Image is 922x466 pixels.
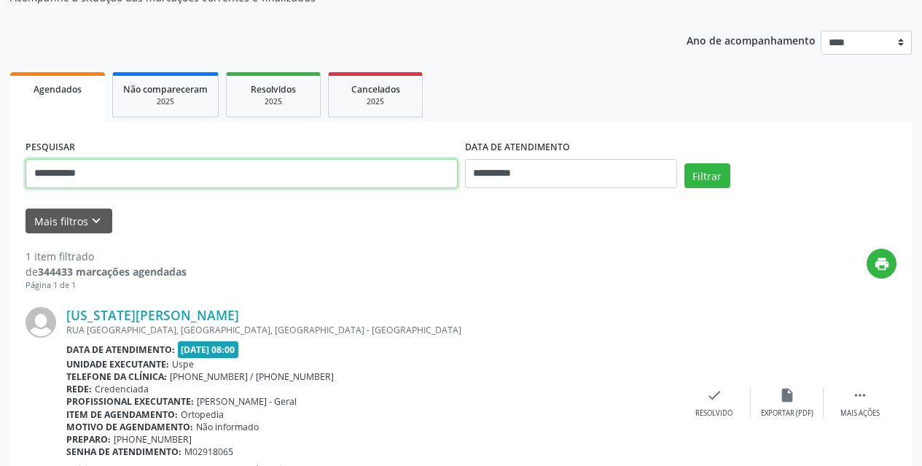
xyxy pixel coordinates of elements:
span: Resolvidos [251,83,296,96]
div: 1 item filtrado [26,249,187,264]
div: Mais ações [840,408,880,419]
div: Página 1 de 1 [26,279,187,292]
i: insert_drive_file [779,387,795,403]
div: 2025 [237,96,310,107]
b: Motivo de agendamento: [66,421,193,433]
b: Preparo: [66,433,111,446]
strong: 344433 marcações agendadas [38,265,187,279]
div: 2025 [123,96,208,107]
p: Ano de acompanhamento [687,31,816,49]
b: Unidade executante: [66,358,169,370]
div: Resolvido [695,408,732,419]
a: [US_STATE][PERSON_NAME] [66,307,239,323]
label: PESQUISAR [26,136,75,159]
span: [PHONE_NUMBER] [114,433,192,446]
label: DATA DE ATENDIMENTO [465,136,570,159]
i:  [852,387,868,403]
b: Data de atendimento: [66,343,175,356]
b: Item de agendamento: [66,408,178,421]
i: print [874,256,890,272]
div: Exportar (PDF) [761,408,813,419]
span: Ortopedia [181,408,224,421]
span: Não informado [196,421,259,433]
span: Não compareceram [123,83,208,96]
span: Agendados [34,83,82,96]
span: [PERSON_NAME] - Geral [197,395,297,408]
b: Rede: [66,383,92,395]
span: Credenciada [95,383,149,395]
div: RUA [GEOGRAPHIC_DATA], [GEOGRAPHIC_DATA], [GEOGRAPHIC_DATA] - [GEOGRAPHIC_DATA] [66,324,678,336]
img: img [26,307,56,338]
span: Uspe [172,358,194,370]
span: [PHONE_NUMBER] / [PHONE_NUMBER] [170,370,334,383]
b: Telefone da clínica: [66,370,167,383]
div: de [26,264,187,279]
b: Profissional executante: [66,395,194,408]
b: Senha de atendimento: [66,446,181,458]
button: print [867,249,896,279]
button: Filtrar [684,163,730,188]
div: 2025 [339,96,412,107]
span: M02918065 [184,446,233,458]
span: Cancelados [351,83,400,96]
span: [DATE] 08:00 [178,341,239,358]
button: Mais filtroskeyboard_arrow_down [26,209,112,234]
i: keyboard_arrow_down [88,213,104,229]
i: check [706,387,722,403]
